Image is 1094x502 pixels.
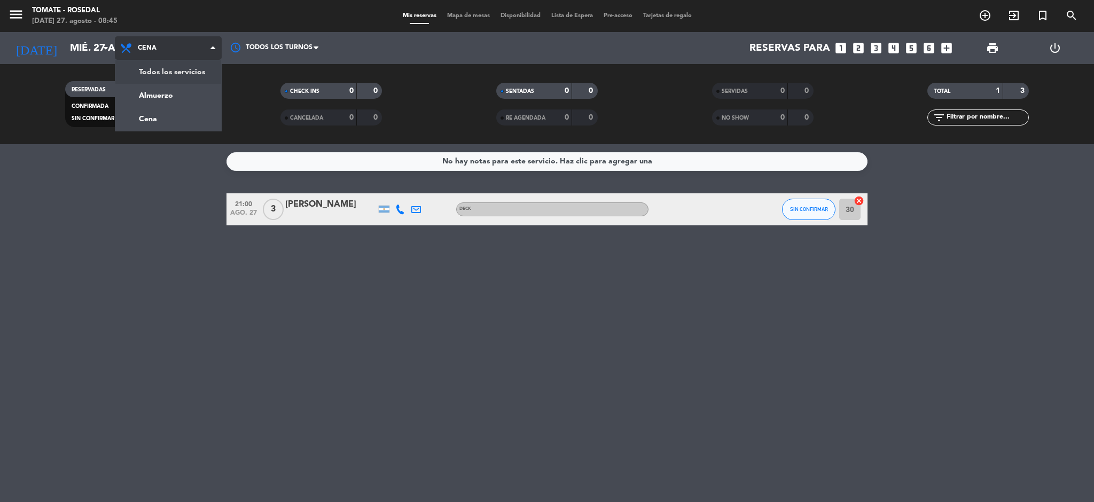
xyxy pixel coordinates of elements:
span: NO SHOW [722,115,749,121]
span: 3 [263,199,284,220]
i: looks_6 [922,41,936,55]
i: power_settings_new [1049,42,1061,54]
input: Filtrar por nombre... [945,112,1028,123]
span: CONFIRMADA [72,104,108,109]
i: arrow_drop_down [99,42,112,54]
i: exit_to_app [1007,9,1020,22]
strong: 0 [565,87,569,95]
span: RESERVADAS [72,87,106,92]
span: print [986,42,999,54]
i: search [1065,9,1078,22]
i: cancel [854,195,864,206]
div: [PERSON_NAME] [285,198,376,211]
button: SIN CONFIRMAR [782,199,835,220]
strong: 0 [373,87,380,95]
strong: 0 [373,114,380,121]
span: SIN CONFIRMAR [790,206,828,212]
strong: 0 [780,87,785,95]
span: CHECK INS [290,89,319,94]
span: Lista de Espera [546,13,598,19]
strong: 1 [996,87,1000,95]
button: menu [8,6,24,26]
i: looks_one [834,41,848,55]
i: filter_list [933,111,945,124]
span: Disponibilidad [495,13,546,19]
span: TOTAL [934,89,950,94]
a: Almuerzo [115,84,221,107]
span: 21:00 [230,197,257,209]
strong: 0 [565,114,569,121]
a: Cena [115,107,221,131]
div: [DATE] 27. agosto - 08:45 [32,16,118,27]
span: Mis reservas [397,13,442,19]
span: Reservas para [749,42,830,54]
span: ago. 27 [230,209,257,222]
i: [DATE] [8,36,65,60]
strong: 0 [780,114,785,121]
span: Pre-acceso [598,13,638,19]
span: SERVIDAS [722,89,748,94]
div: LOG OUT [1023,32,1086,64]
span: RE AGENDADA [506,115,545,121]
span: DECK [459,207,471,211]
i: looks_3 [869,41,883,55]
strong: 0 [349,114,354,121]
span: CANCELADA [290,115,323,121]
strong: 0 [349,87,354,95]
i: add_circle_outline [979,9,991,22]
strong: 0 [804,114,811,121]
i: add_box [940,41,954,55]
span: SIN CONFIRMAR [72,116,114,121]
a: Todos los servicios [115,60,221,84]
strong: 0 [589,114,595,121]
i: looks_4 [887,41,901,55]
i: looks_two [851,41,865,55]
i: turned_in_not [1036,9,1049,22]
span: Cena [138,44,157,52]
i: menu [8,6,24,22]
span: SENTADAS [506,89,534,94]
i: looks_5 [904,41,918,55]
strong: 0 [589,87,595,95]
strong: 3 [1020,87,1027,95]
div: No hay notas para este servicio. Haz clic para agregar una [442,155,652,168]
strong: 0 [804,87,811,95]
span: Tarjetas de regalo [638,13,697,19]
span: Mapa de mesas [442,13,495,19]
div: Tomate - Rosedal [32,5,118,16]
